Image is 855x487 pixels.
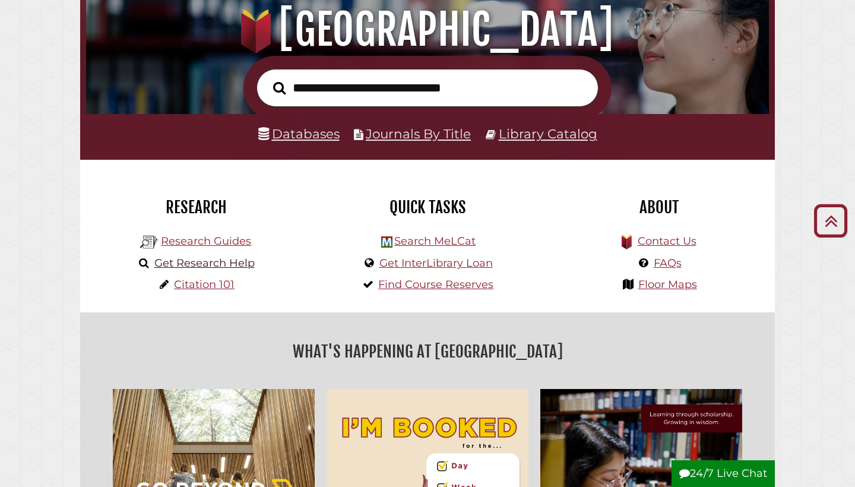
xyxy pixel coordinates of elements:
a: Floor Maps [638,278,697,291]
a: Search MeLCat [394,235,476,248]
a: Contact Us [638,235,696,248]
a: Research Guides [161,235,251,248]
a: Get Research Help [154,257,255,270]
h2: What's Happening at [GEOGRAPHIC_DATA] [89,338,766,365]
a: Databases [258,126,340,141]
img: Hekman Library Logo [140,233,158,251]
a: FAQs [654,257,682,270]
button: Search [267,78,292,98]
img: Hekman Library Logo [381,236,392,248]
a: Back to Top [809,211,852,230]
a: Get InterLibrary Loan [379,257,493,270]
i: Search [273,81,286,94]
a: Journals By Title [366,126,471,141]
h1: [GEOGRAPHIC_DATA] [99,4,756,56]
h2: About [552,197,766,217]
a: Library Catalog [499,126,597,141]
h2: Quick Tasks [321,197,534,217]
h2: Research [89,197,303,217]
a: Find Course Reserves [378,278,493,291]
a: Citation 101 [174,278,235,291]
